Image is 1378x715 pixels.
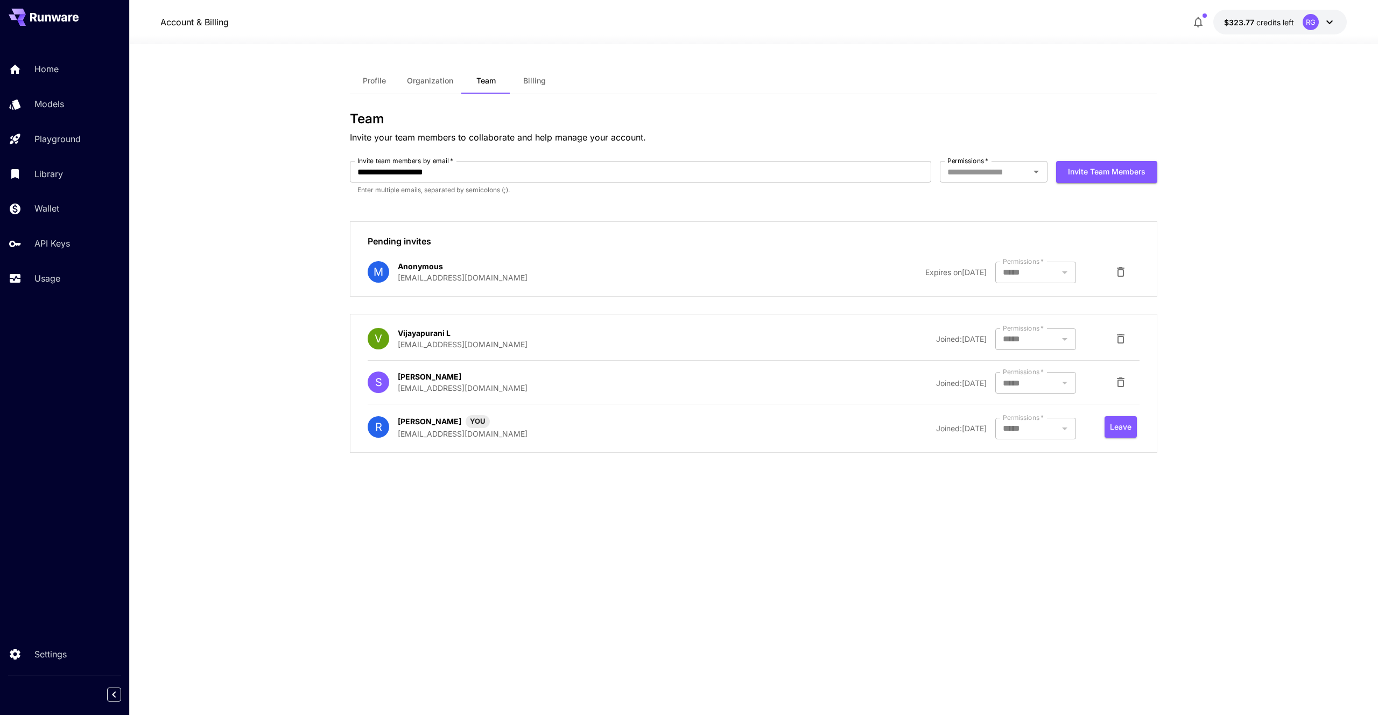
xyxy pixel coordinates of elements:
[357,185,924,195] p: Enter multiple emails, separated by semicolons (;).
[1029,164,1044,179] button: Open
[363,76,386,86] span: Profile
[1224,17,1294,28] div: $323.7709
[523,76,546,86] span: Billing
[398,371,461,382] p: [PERSON_NAME]
[1003,367,1044,376] label: Permissions
[398,382,528,394] p: [EMAIL_ADDRESS][DOMAIN_NAME]
[925,268,987,277] span: Expires on [DATE]
[34,167,63,180] p: Library
[1003,413,1044,422] label: Permissions
[34,648,67,661] p: Settings
[34,62,59,75] p: Home
[1256,18,1294,27] span: credits left
[368,235,1140,248] p: Pending invites
[398,272,528,283] p: [EMAIL_ADDRESS][DOMAIN_NAME]
[115,685,129,704] div: Collapse sidebar
[936,378,987,388] span: Joined: [DATE]
[34,237,70,250] p: API Keys
[34,97,64,110] p: Models
[407,76,453,86] span: Organization
[350,111,1157,127] h3: Team
[936,424,987,433] span: Joined: [DATE]
[160,16,229,29] nav: breadcrumb
[160,16,229,29] a: Account & Billing
[466,416,490,427] span: YOU
[398,428,528,439] p: [EMAIL_ADDRESS][DOMAIN_NAME]
[34,272,60,285] p: Usage
[1303,14,1319,30] div: RG
[398,416,461,427] p: [PERSON_NAME]
[34,132,81,145] p: Playground
[398,261,443,272] p: Anonymous
[357,156,453,165] label: Invite team members by email
[368,371,389,393] div: S
[936,334,987,344] span: Joined: [DATE]
[1003,324,1044,333] label: Permissions
[350,131,1157,144] p: Invite your team members to collaborate and help manage your account.
[368,261,389,283] div: M
[107,688,121,702] button: Collapse sidebar
[398,339,528,350] p: [EMAIL_ADDRESS][DOMAIN_NAME]
[947,156,988,165] label: Permissions
[1224,18,1256,27] span: $323.77
[398,327,451,339] p: Vijayapurani L
[1003,257,1044,266] label: Permissions
[1105,416,1137,438] button: Leave
[368,328,389,349] div: V
[1213,10,1347,34] button: $323.7709RG
[1056,161,1157,183] button: Invite team members
[34,202,59,215] p: Wallet
[476,76,496,86] span: Team
[368,416,389,438] div: R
